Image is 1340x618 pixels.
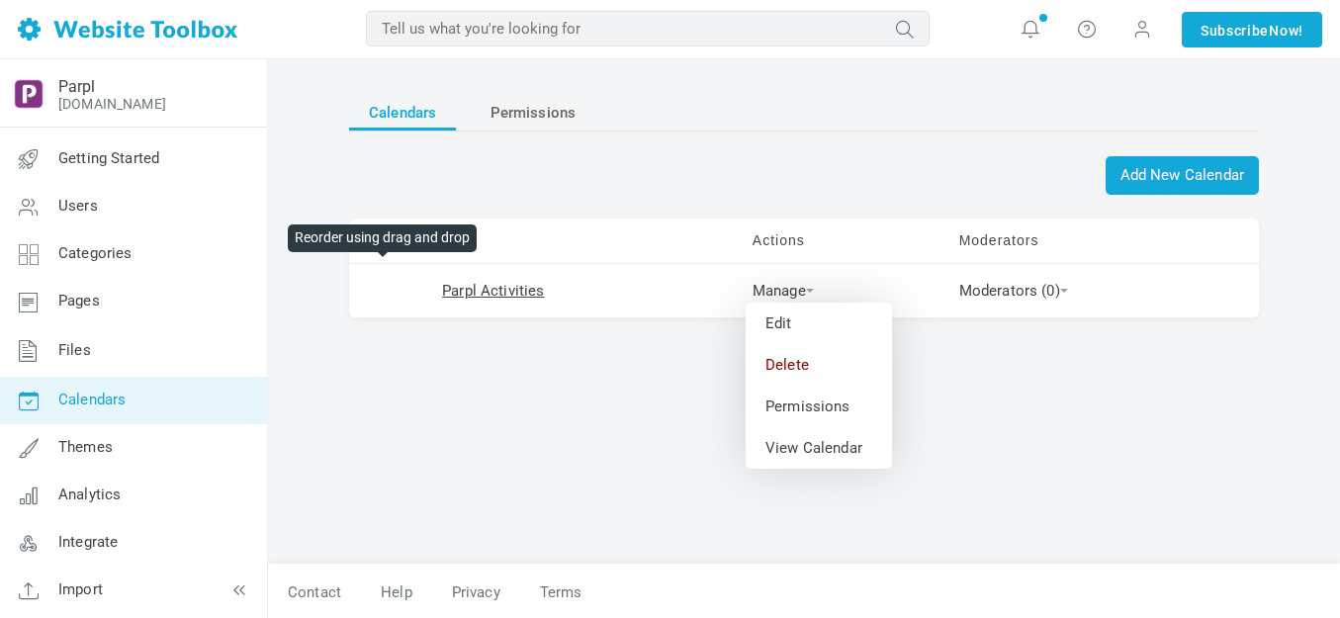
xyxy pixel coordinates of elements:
span: Calendars [58,391,126,408]
td: Moderators [944,219,1259,264]
input: Tell us what you're looking for [366,11,930,46]
span: Files [58,341,91,359]
span: Themes [58,438,113,456]
span: Integrate [58,533,118,551]
td: Title [419,219,738,264]
a: Edit [746,303,892,344]
a: Parpl [58,77,95,96]
img: output-onlinepngtools%20-%202025-05-26T183955.010.png [13,78,45,110]
a: Moderators (0) [959,282,1068,300]
span: Import [58,580,103,598]
span: Pages [58,292,100,309]
a: Terms [520,575,582,610]
span: Getting Started [58,149,159,167]
div: Reorder using drag and drop [288,224,477,252]
td: Actions [738,219,944,264]
a: Add New Calendar [1106,156,1259,195]
a: Help [361,575,432,610]
span: Categories [58,244,133,262]
a: Calendars [349,95,456,131]
a: [DOMAIN_NAME] [58,96,166,112]
span: Analytics [58,486,121,503]
a: Parpl Activities [442,282,544,300]
a: SubscribeNow! [1182,12,1322,47]
a: Contact [268,575,361,610]
a: Manage [753,282,814,300]
span: Users [58,197,98,215]
a: Privacy [432,575,520,610]
span: Permissions [491,95,577,131]
span: Calendars [369,95,436,131]
span: Now! [1269,20,1303,42]
a: Permissions [471,95,596,131]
